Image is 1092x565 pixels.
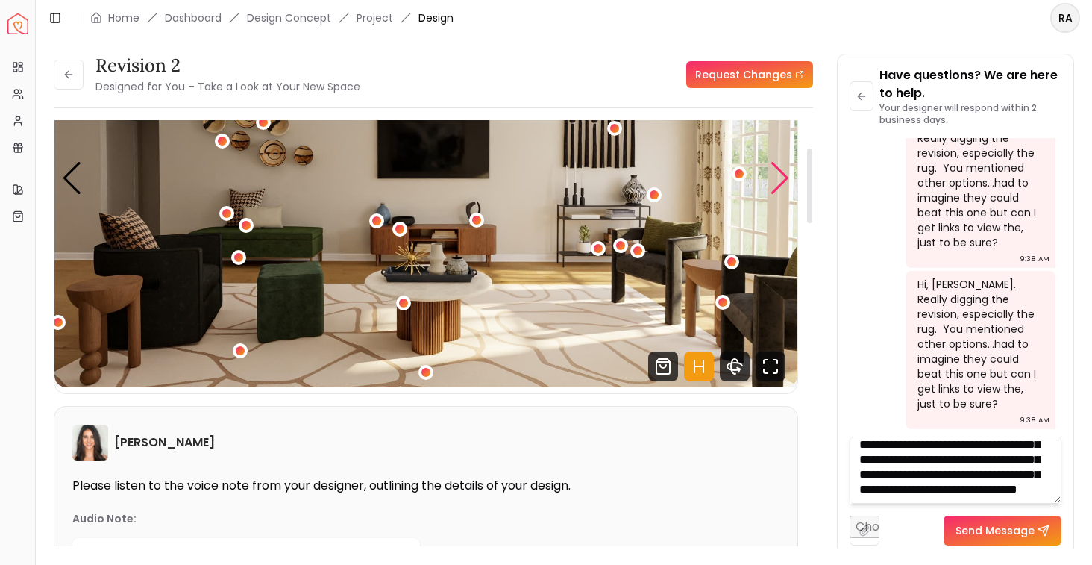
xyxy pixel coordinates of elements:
[756,352,785,381] svg: Fullscreen
[247,10,331,25] li: Design Concept
[7,13,28,34] img: Spacejoy Logo
[720,352,750,381] svg: 360 View
[72,511,136,526] p: Audio Note:
[917,116,1041,250] div: Hi, [PERSON_NAME]. Really digging the revision, especially the rug. You mentioned other options…h...
[1050,3,1080,33] button: RA
[95,79,360,94] small: Designed for You – Take a Look at Your New Space
[648,352,678,381] svg: Shop Products from this design
[879,66,1061,102] p: Have questions? We are here to help.
[418,10,454,25] span: Design
[108,10,139,25] a: Home
[944,516,1061,546] button: Send Message
[879,102,1061,126] p: Your designer will respond within 2 business days.
[95,54,360,78] h3: Revision 2
[357,10,393,25] a: Project
[770,162,790,195] div: Next slide
[917,277,1041,411] div: Hi, [PERSON_NAME]. Really digging the revision, especially the rug. You mentioned other options…h...
[165,10,222,25] a: Dashboard
[684,352,714,381] svg: Hotspots Toggle
[72,478,779,493] p: Please listen to the voice note from your designer, outlining the details of your design.
[1020,413,1049,428] div: 9:38 AM
[7,13,28,34] a: Spacejoy
[114,434,215,452] h6: [PERSON_NAME]
[90,10,454,25] nav: breadcrumb
[72,425,108,461] img: Angela Amore
[686,61,813,88] a: Request Changes
[1020,252,1049,266] div: 9:38 AM
[62,162,82,195] div: Previous slide
[1052,4,1079,31] span: RA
